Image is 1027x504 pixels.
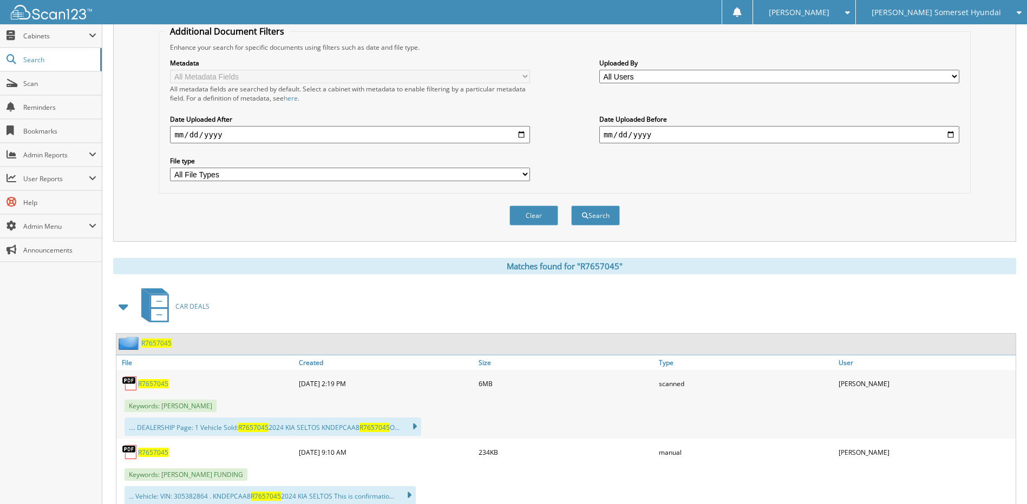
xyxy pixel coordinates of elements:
a: here [284,94,298,103]
div: [PERSON_NAME] [836,373,1016,394]
span: Scan [23,79,96,88]
div: Enhance your search for specific documents using filters such as date and file type. [165,43,964,52]
input: end [599,126,959,143]
a: R7657045 [138,379,168,388]
input: start [170,126,530,143]
a: User [836,355,1016,370]
a: File [116,355,296,370]
button: Clear [509,205,558,226]
a: Created [296,355,476,370]
span: User Reports [23,174,89,183]
div: Matches found for "R7657045" [113,258,1016,274]
span: Bookmarks [23,127,96,136]
span: [PERSON_NAME] [769,9,829,16]
a: R7657045 [141,339,172,348]
img: scan123-logo-white.svg [11,5,92,19]
div: scanned [656,373,836,394]
iframe: Chat Widget [973,452,1027,504]
span: Help [23,198,96,207]
div: .... DEALERSHIP Page: 1 Vehicle Sold: 2024 KIA SELTOS KNDEPCAA8 O... [125,417,421,436]
legend: Additional Document Filters [165,25,290,37]
img: folder2.png [119,336,141,350]
div: All metadata fields are searched by default. Select a cabinet with metadata to enable filtering b... [170,84,530,103]
span: [PERSON_NAME] Somerset Hyundai [872,9,1001,16]
a: R7657045 [138,448,168,457]
span: Keywords: [PERSON_NAME] FUNDING [125,468,247,481]
span: Keywords: [PERSON_NAME] [125,400,217,412]
span: R7657045 [251,492,281,501]
label: Date Uploaded Before [599,115,959,124]
div: manual [656,441,836,463]
span: Admin Menu [23,222,89,231]
label: Date Uploaded After [170,115,530,124]
label: File type [170,156,530,165]
img: PDF.png [122,375,138,392]
a: CAR DEALS [135,285,210,328]
button: Search [571,205,620,226]
a: Type [656,355,836,370]
span: Cabinets [23,31,89,41]
span: Admin Reports [23,150,89,160]
span: Reminders [23,103,96,112]
div: [DATE] 9:10 AM [296,441,476,463]
a: Size [476,355,656,370]
div: [DATE] 2:19 PM [296,373,476,394]
div: 6MB [476,373,656,394]
span: Announcements [23,246,96,255]
span: R7657045 [238,423,269,432]
div: [PERSON_NAME] [836,441,1016,463]
span: R7657045 [359,423,390,432]
span: CAR DEALS [175,302,210,311]
label: Uploaded By [599,58,959,68]
img: PDF.png [122,444,138,460]
span: Search [23,55,95,64]
div: 234KB [476,441,656,463]
label: Metadata [170,58,530,68]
